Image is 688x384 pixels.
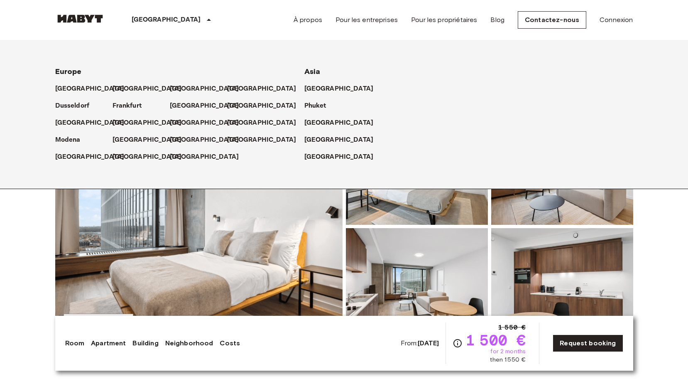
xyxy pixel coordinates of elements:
[491,228,633,337] img: Picture of unit BE-23-003-074-001
[304,152,374,162] p: [GEOGRAPHIC_DATA]
[498,322,526,332] span: 1 550 €
[113,118,182,128] p: [GEOGRAPHIC_DATA]
[553,335,623,352] a: Request booking
[55,135,81,145] p: Modena
[227,101,296,111] p: [GEOGRAPHIC_DATA]
[304,118,374,128] p: [GEOGRAPHIC_DATA]
[490,356,526,364] span: then 1 550 €
[304,67,321,76] span: Asia
[113,152,182,162] p: [GEOGRAPHIC_DATA]
[170,118,247,128] a: [GEOGRAPHIC_DATA]
[55,118,125,128] p: [GEOGRAPHIC_DATA]
[304,152,382,162] a: [GEOGRAPHIC_DATA]
[170,135,247,145] a: [GEOGRAPHIC_DATA]
[55,101,98,111] a: Dusseldorf
[91,338,126,348] a: Apartment
[466,332,526,347] span: 1 500 €
[304,84,374,94] p: [GEOGRAPHIC_DATA]
[170,101,247,111] a: [GEOGRAPHIC_DATA]
[55,135,89,145] a: Modena
[55,118,133,128] a: [GEOGRAPHIC_DATA]
[227,135,305,145] a: [GEOGRAPHIC_DATA]
[304,84,382,94] a: [GEOGRAPHIC_DATA]
[227,84,305,94] a: [GEOGRAPHIC_DATA]
[113,135,190,145] a: [GEOGRAPHIC_DATA]
[490,347,526,356] span: for 2 months
[55,116,343,337] img: Marketing picture of unit BE-23-003-074-001
[335,15,398,25] a: Pour les entreprises
[227,118,305,128] a: [GEOGRAPHIC_DATA]
[170,118,239,128] p: [GEOGRAPHIC_DATA]
[113,84,182,94] p: [GEOGRAPHIC_DATA]
[346,228,488,337] img: Picture of unit BE-23-003-074-001
[65,338,85,348] a: Room
[227,101,305,111] a: [GEOGRAPHIC_DATA]
[55,67,82,76] span: Europe
[304,101,335,111] a: Phuket
[113,101,142,111] p: Frankfurt
[170,101,239,111] p: [GEOGRAPHIC_DATA]
[55,101,90,111] p: Dusseldorf
[170,84,247,94] a: [GEOGRAPHIC_DATA]
[132,338,158,348] a: Building
[55,15,105,23] img: Habyt
[304,101,326,111] p: Phuket
[227,84,296,94] p: [GEOGRAPHIC_DATA]
[170,152,247,162] a: [GEOGRAPHIC_DATA]
[113,84,190,94] a: [GEOGRAPHIC_DATA]
[113,101,150,111] a: Frankfurt
[418,339,439,347] b: [DATE]
[170,84,239,94] p: [GEOGRAPHIC_DATA]
[304,135,374,145] p: [GEOGRAPHIC_DATA]
[600,15,633,25] a: Connexion
[304,135,382,145] a: [GEOGRAPHIC_DATA]
[55,84,133,94] a: [GEOGRAPHIC_DATA]
[294,15,322,25] a: À propos
[55,152,125,162] p: [GEOGRAPHIC_DATA]
[165,338,213,348] a: Neighborhood
[518,11,586,29] a: Contactez-nous
[132,15,201,25] p: [GEOGRAPHIC_DATA]
[453,338,463,348] svg: Check cost overview for full price breakdown. Please note that discounts apply to new joiners onl...
[55,152,133,162] a: [GEOGRAPHIC_DATA]
[113,152,190,162] a: [GEOGRAPHIC_DATA]
[227,118,296,128] p: [GEOGRAPHIC_DATA]
[220,338,240,348] a: Costs
[304,118,382,128] a: [GEOGRAPHIC_DATA]
[113,118,190,128] a: [GEOGRAPHIC_DATA]
[64,314,133,329] button: Show all photos
[227,135,296,145] p: [GEOGRAPHIC_DATA]
[55,84,125,94] p: [GEOGRAPHIC_DATA]
[170,152,239,162] p: [GEOGRAPHIC_DATA]
[401,339,439,348] span: From:
[411,15,477,25] a: Pour les propriétaires
[170,135,239,145] p: [GEOGRAPHIC_DATA]
[490,15,504,25] a: Blog
[113,135,182,145] p: [GEOGRAPHIC_DATA]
